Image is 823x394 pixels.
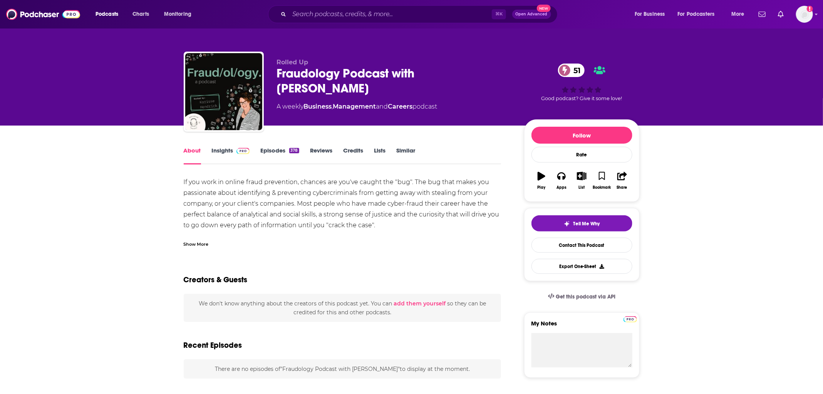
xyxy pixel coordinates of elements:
[164,9,191,20] span: Monitoring
[159,8,201,20] button: open menu
[396,147,415,164] a: Similar
[556,185,567,190] div: Apps
[215,365,470,372] span: There are no episodes of "Fraudology Podcast with [PERSON_NAME]" to display at the moment.
[132,9,149,20] span: Charts
[332,103,333,110] span: ,
[310,147,332,164] a: Reviews
[629,8,675,20] button: open menu
[289,8,492,20] input: Search podcasts, credits, & more...
[289,148,299,153] div: 378
[6,7,80,22] img: Podchaser - Follow, Share and Rate Podcasts
[566,64,585,77] span: 51
[277,59,308,66] span: Rolled Up
[556,293,615,300] span: Get this podcast via API
[236,148,250,154] img: Podchaser Pro
[635,9,665,20] span: For Business
[199,300,486,315] span: We don't know anything about the creators of this podcast yet . You can so they can be credited f...
[726,8,754,20] button: open menu
[673,8,726,20] button: open menu
[756,8,769,21] a: Show notifications dropdown
[541,96,622,101] span: Good podcast? Give it some love!
[343,147,363,164] a: Credits
[184,275,248,285] h2: Creators & Guests
[394,300,446,307] button: add them yourself
[617,185,627,190] div: Share
[531,215,632,231] button: tell me why sparkleTell Me Why
[184,340,242,350] h2: Recent Episodes
[531,127,632,144] button: Follow
[127,8,154,20] a: Charts
[374,147,386,164] a: Lists
[492,9,506,19] span: ⌘ K
[275,5,565,23] div: Search podcasts, credits, & more...
[531,147,632,163] div: Rate
[775,8,787,21] a: Show notifications dropdown
[573,221,600,227] span: Tell Me Why
[376,103,388,110] span: and
[184,177,501,349] div: If you work in online fraud prevention, chances are you've caught the "bug". The bug that makes y...
[524,59,640,106] div: 51Good podcast? Give it some love!
[731,9,744,20] span: More
[593,185,611,190] div: Bookmark
[564,221,570,227] img: tell me why sparkle
[537,5,551,12] span: New
[333,103,376,110] a: Management
[572,167,592,194] button: List
[531,238,632,253] a: Contact This Podcast
[551,167,572,194] button: Apps
[624,315,637,322] a: Pro website
[304,103,332,110] a: Business
[579,185,585,190] div: List
[678,9,715,20] span: For Podcasters
[531,259,632,274] button: Export One-Sheet
[796,6,813,23] span: Logged in as ehladik
[592,167,612,194] button: Bookmark
[542,287,622,306] a: Get this podcast via API
[512,10,551,19] button: Open AdvancedNew
[807,6,813,12] svg: Add a profile image
[558,64,585,77] a: 51
[277,102,437,111] div: A weekly podcast
[796,6,813,23] img: User Profile
[612,167,632,194] button: Share
[531,320,632,333] label: My Notes
[260,147,299,164] a: Episodes378
[184,147,201,164] a: About
[531,167,551,194] button: Play
[96,9,118,20] span: Podcasts
[796,6,813,23] button: Show profile menu
[90,8,128,20] button: open menu
[624,316,637,322] img: Podchaser Pro
[212,147,250,164] a: InsightsPodchaser Pro
[516,12,548,16] span: Open Advanced
[537,185,545,190] div: Play
[185,53,262,130] img: Fraudology Podcast with Karisse Hendrick
[388,103,413,110] a: Careers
